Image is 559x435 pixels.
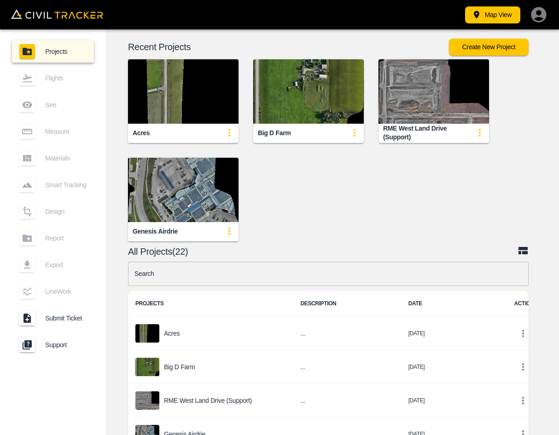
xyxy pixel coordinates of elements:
[301,361,394,373] h6: ...
[164,330,180,337] p: Acres
[301,395,394,406] h6: ...
[45,48,87,55] span: Projects
[135,358,159,376] img: project-image
[11,9,103,19] img: Civil Tracker
[45,341,87,349] span: Support
[220,222,239,240] button: update-card-details
[401,384,507,418] td: [DATE]
[164,363,195,371] p: Big D Farm
[12,40,94,63] a: Projects
[465,6,520,23] button: Map View
[128,248,518,255] p: All Projects(22)
[401,291,507,317] th: DATE
[128,59,239,124] img: Acres
[449,39,529,56] button: Create New Project
[135,391,159,410] img: project-image
[220,124,239,142] button: update-card-details
[401,317,507,350] td: [DATE]
[258,129,291,137] div: Big D Farm
[383,124,471,141] div: RME West Land Drive (Support)
[128,43,449,51] p: Recent Projects
[45,315,87,322] span: Submit Ticket
[128,158,239,222] img: Genesis Airdrie
[378,59,489,124] img: RME West Land Drive (Support)
[12,307,94,329] a: Submit Ticket
[12,334,94,356] a: Support
[301,328,394,339] h6: ...
[293,291,401,317] th: DESCRIPTION
[253,59,364,124] img: Big D Farm
[401,350,507,384] td: [DATE]
[471,124,489,142] button: update-card-details
[135,324,159,343] img: project-image
[164,397,252,404] p: RME West Land Drive (Support)
[345,124,364,142] button: update-card-details
[133,129,150,137] div: Acres
[128,291,293,317] th: PROJECTS
[133,227,178,236] div: Genesis Airdrie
